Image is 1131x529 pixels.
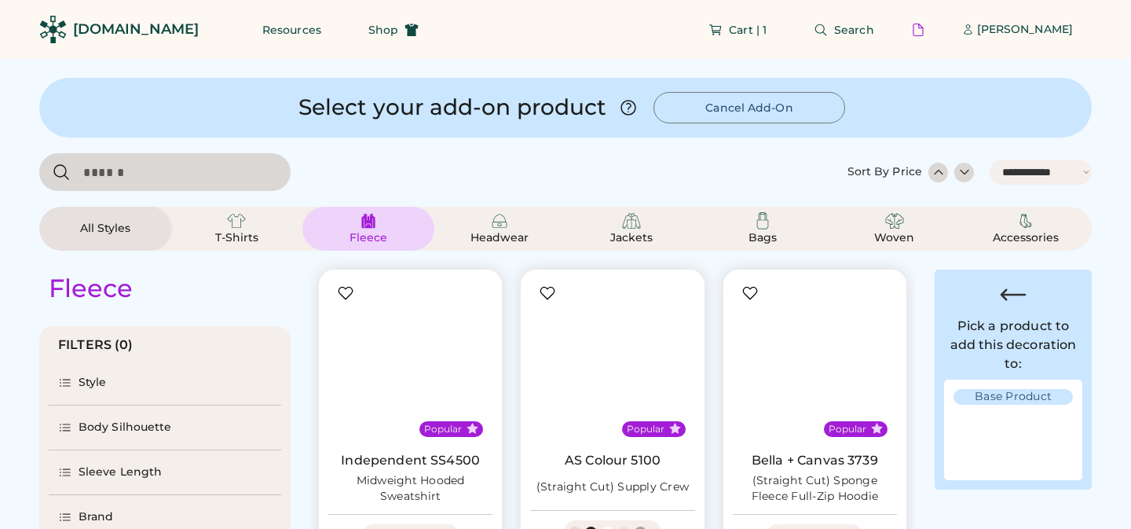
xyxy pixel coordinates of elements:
[653,92,845,123] button: Cancel Add-On
[359,211,378,230] img: Fleece Icon
[834,24,874,35] span: Search
[977,22,1073,38] div: [PERSON_NAME]
[79,375,107,391] div: Style
[298,94,606,122] div: Select your add-on product
[467,423,478,435] button: Popular Style
[79,509,114,525] div: Brand
[243,14,340,46] button: Resources
[341,453,480,468] a: Independent SS4500
[201,230,272,246] div: T-Shirts
[795,14,893,46] button: Search
[847,164,922,180] div: Sort By Price
[733,473,897,505] div: (Straight Cut) Sponge Fleece Full-Zip Hoodie
[1013,411,1073,471] img: Main Image Back Design
[536,479,690,495] div: (Straight Cut) Supply Crew
[424,423,462,435] div: Popular
[990,230,1061,246] div: Accessories
[565,453,661,468] a: AS Colour 5100
[490,211,509,230] img: Headwear Icon
[368,24,398,35] span: Shop
[596,230,667,246] div: Jackets
[530,279,694,443] img: AS Colour 5100 (Straight Cut) Supply Crew
[627,423,664,435] div: Popular
[729,24,767,35] span: Cart | 1
[727,230,798,246] div: Bags
[79,420,172,435] div: Body Silhouette
[79,465,162,480] div: Sleeve Length
[70,221,141,237] div: All Styles
[622,211,641,230] img: Jackets Icon
[328,473,492,505] div: Midweight Hooded Sweatshirt
[669,423,681,435] button: Popular Style
[39,16,67,43] img: Rendered Logo - Screens
[753,211,772,230] img: Bags Icon
[871,423,883,435] button: Popular Style
[1016,211,1035,230] img: Accessories Icon
[58,336,134,355] div: FILTERS (0)
[829,423,866,435] div: Popular
[333,230,404,246] div: Fleece
[944,317,1082,373] div: Pick a product to add this decoration to:
[73,20,199,39] div: [DOMAIN_NAME]
[953,411,1013,471] img: Main Image Front Design
[752,453,878,468] a: Bella + Canvas 3739
[690,14,785,46] button: Cart | 1
[953,389,1073,405] div: Base Product
[328,279,492,443] img: Independent Trading Co. SS4500 Midweight Hooded Sweatshirt
[49,273,133,304] div: Fleece
[859,230,930,246] div: Woven
[885,211,904,230] img: Woven Icon
[227,211,246,230] img: T-Shirts Icon
[464,230,535,246] div: Headwear
[733,279,897,443] img: BELLA + CANVAS 3739 (Straight Cut) Sponge Fleece Full-Zip Hoodie
[350,14,437,46] button: Shop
